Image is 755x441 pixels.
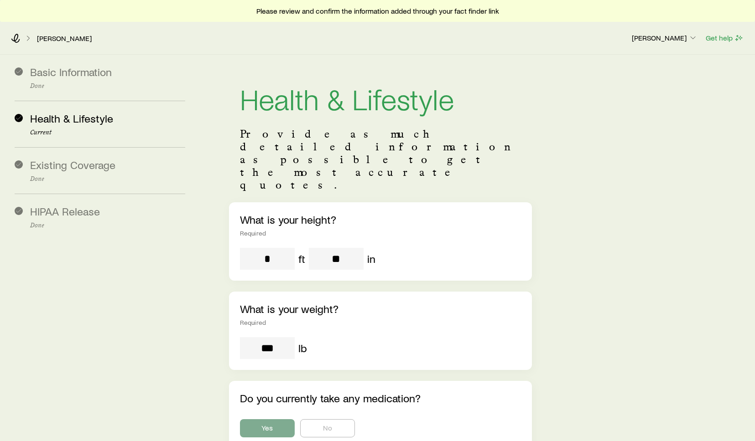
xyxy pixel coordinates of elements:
p: Do you currently take any medication? [240,392,521,405]
span: Existing Coverage [30,158,115,171]
button: [PERSON_NAME] [631,33,698,44]
p: Done [30,82,185,90]
p: Provide as much detailed information as possible to get the most accurate quotes. [240,128,521,191]
p: Done [30,222,185,229]
p: What is your height? [240,213,521,226]
div: in [367,252,375,265]
p: Current [30,129,185,136]
p: What is your weight? [240,303,521,315]
div: Required [240,319,521,326]
span: HIPAA Release [30,205,100,218]
a: [PERSON_NAME] [36,34,92,43]
span: Health & Lifestyle [30,112,113,125]
p: [PERSON_NAME] [632,33,698,42]
h1: Health & Lifestyle [240,84,521,113]
button: Yes [240,419,295,437]
p: Done [30,175,185,183]
span: Please review and confirm the information added through your fact finder link [256,6,499,15]
span: Basic Information [30,65,112,78]
button: Get help [705,33,744,43]
div: Required [240,230,521,237]
button: No [300,419,355,437]
div: ft [298,252,305,265]
div: lb [298,342,307,354]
